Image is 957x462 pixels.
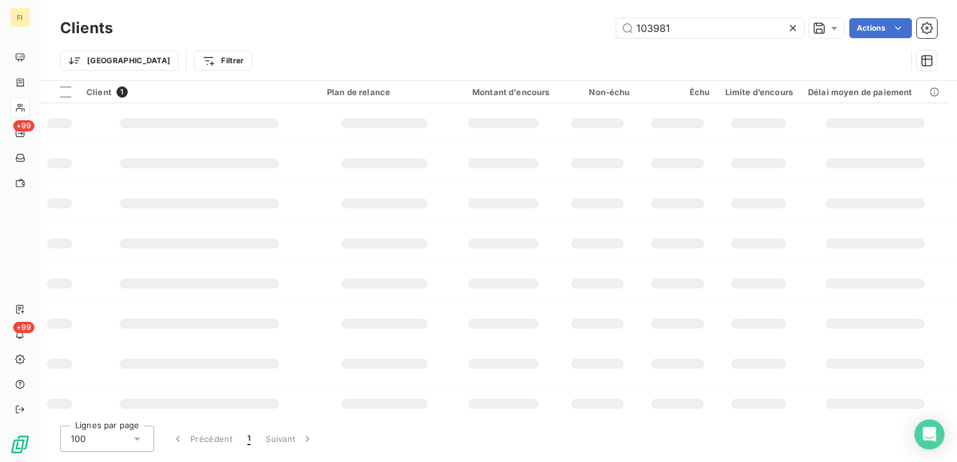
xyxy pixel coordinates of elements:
[849,18,912,38] button: Actions
[616,18,804,38] input: Rechercher
[86,87,111,97] span: Client
[240,426,258,452] button: 1
[13,120,34,131] span: +99
[10,8,30,28] div: FI
[565,87,630,97] div: Non-échu
[13,322,34,333] span: +99
[914,419,944,449] div: Open Intercom Messenger
[10,434,30,454] img: Logo LeanPay
[808,87,942,97] div: Délai moyen de paiement
[116,86,128,98] span: 1
[60,17,113,39] h3: Clients
[258,426,321,452] button: Suivant
[457,87,550,97] div: Montant d'encours
[327,87,442,97] div: Plan de relance
[60,51,178,71] button: [GEOGRAPHIC_DATA]
[725,87,793,97] div: Limite d’encours
[645,87,710,97] div: Échu
[164,426,240,452] button: Précédent
[194,51,252,71] button: Filtrer
[247,433,251,445] span: 1
[71,433,86,445] span: 100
